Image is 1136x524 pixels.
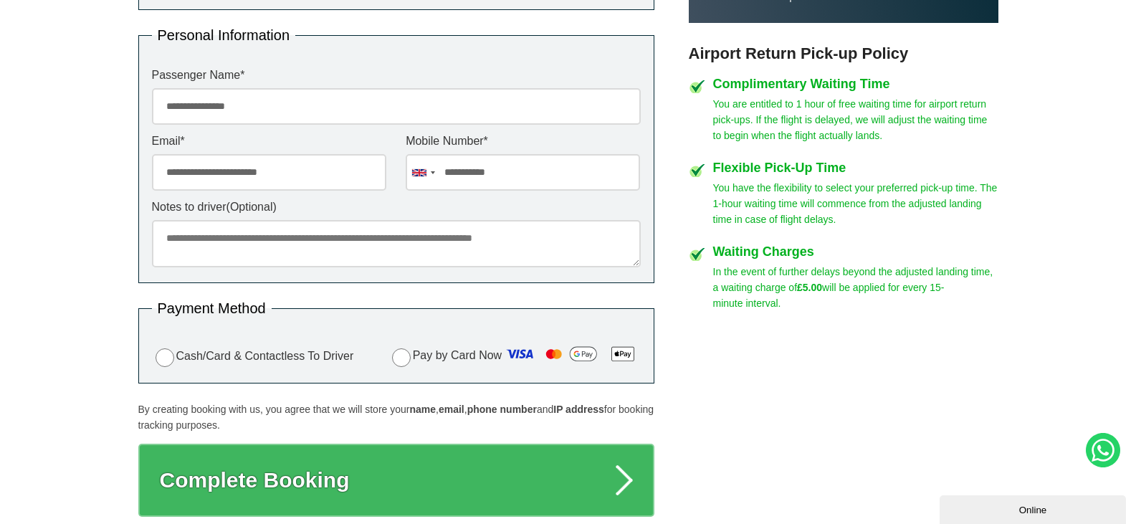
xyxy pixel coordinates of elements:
h4: Waiting Charges [713,245,998,258]
p: You are entitled to 1 hour of free waiting time for airport return pick-ups. If the flight is del... [713,96,998,143]
input: Cash/Card & Contactless To Driver [156,348,174,367]
p: In the event of further delays beyond the adjusted landing time, a waiting charge of will be appl... [713,264,998,311]
p: By creating booking with us, you agree that we will store your , , and for booking tracking purpo... [138,401,654,433]
strong: phone number [467,404,537,415]
label: Cash/Card & Contactless To Driver [152,346,354,367]
span: (Optional) [226,201,277,213]
legend: Payment Method [152,301,272,315]
h4: Flexible Pick-Up Time [713,161,998,174]
iframe: chat widget [940,492,1129,524]
input: Pay by Card Now [392,348,411,367]
h4: Complimentary Waiting Time [713,77,998,90]
label: Pay by Card Now [388,343,641,370]
strong: £5.00 [797,282,822,293]
strong: name [409,404,436,415]
label: Mobile Number [406,135,640,147]
label: Notes to driver [152,201,641,213]
legend: Personal Information [152,28,296,42]
strong: IP address [553,404,604,415]
div: United Kingdom: +44 [406,155,439,190]
h3: Airport Return Pick-up Policy [689,44,998,63]
strong: email [439,404,464,415]
label: Passenger Name [152,70,641,81]
p: You have the flexibility to select your preferred pick-up time. The 1-hour waiting time will comm... [713,180,998,227]
label: Email [152,135,386,147]
button: Complete Booking [138,444,654,517]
